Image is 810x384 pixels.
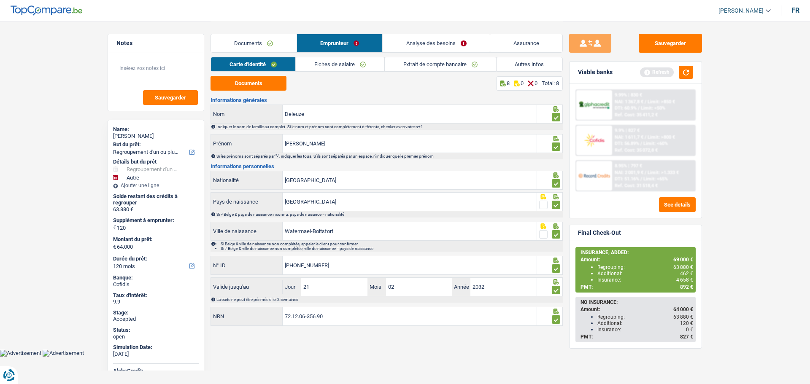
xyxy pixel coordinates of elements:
div: Additional: [597,271,693,277]
span: [PERSON_NAME] [718,7,764,14]
label: Durée du prêt: [113,255,197,262]
div: Accepted [113,316,199,322]
span: NAI: 1 611,7 € [615,134,643,140]
input: JJ [301,278,367,296]
div: Refresh [640,67,674,77]
h3: Informations personnelles [211,164,563,169]
label: Supplément à emprunter: [113,217,197,224]
input: Belgique [283,171,537,189]
span: Limit: <60% [643,141,668,146]
a: Extrait de compte bancaire [385,57,496,71]
label: Ville de naissance [211,222,283,240]
button: Sauvegarder [143,90,198,105]
div: Ajouter une ligne [113,183,199,188]
div: NO INSURANCE: [580,299,693,305]
div: Total: 8 [542,80,559,86]
h3: Informations générales [211,97,563,103]
span: / [640,141,642,146]
div: Si les prénoms sont séparés par "-", indiquer les tous. S'ils sont séparés par un espace, n'indiq... [216,154,562,158]
li: Si ≠ Belge & ville de naissance non complétée, ville de naissance = pays de naissance [221,246,562,251]
div: open [113,333,199,340]
span: 892 € [680,284,693,290]
span: Limit: >800 € [648,134,675,140]
label: N° ID [211,256,283,274]
div: Amount: [580,257,693,263]
span: Limit: >850 € [648,99,675,105]
div: Regrouping: [597,314,693,320]
h5: Notes [116,40,195,47]
span: Sauvegarder [155,95,186,100]
button: See details [659,197,696,212]
span: Limit: <65% [643,176,668,182]
div: 9.9% | 827 € [615,128,640,133]
div: PMT: [580,284,693,290]
input: AAAA [470,278,536,296]
div: Insurance: [597,277,693,283]
span: DTI: 60.9% [615,105,637,111]
span: € [113,224,116,231]
div: [PERSON_NAME] [113,133,199,140]
span: DTI: 51.16% [615,176,639,182]
div: La carte ne peut être périmée d'ici 2 semaines [216,297,562,302]
span: NAI: 2 001,9 € [615,170,643,175]
div: Viable banks [578,69,613,76]
div: [DATE] [113,351,199,357]
div: Final Check-Out [578,229,621,236]
button: Documents [211,76,286,91]
li: Si Belge & ville de naissance non complétée, appeler le client pour confirmer [221,242,562,246]
label: Jour [283,278,301,296]
label: Mois [367,278,386,296]
a: Autres infos [497,57,563,71]
label: Nom [211,105,283,123]
div: Simulation Date: [113,344,199,351]
span: Limit: <50% [641,105,665,111]
span: / [645,99,646,105]
div: Stage: [113,309,199,316]
span: / [645,134,646,140]
p: 0 [535,80,537,86]
div: Regrouping: [597,264,693,270]
label: Année [452,278,470,296]
span: 120 € [680,320,693,326]
span: 69 000 € [673,257,693,263]
div: Si ≠ Belge & pays de naissance inconnu, pays de naisance = nationalité [216,212,562,217]
label: Nationalité [211,171,283,189]
div: Ref. Cost: 35 072,8 € [615,148,658,153]
div: INSURANCE, ADDED: [580,250,693,255]
span: Limit: >1.333 € [648,170,679,175]
div: Détails but du prêt [113,158,199,165]
span: NAI: 1 367,8 € [615,99,643,105]
span: DTI: 56.89% [615,141,639,146]
input: MM [386,278,452,296]
div: PMT: [580,334,693,340]
label: But du prêt: [113,141,197,148]
label: Pays de naissance [211,193,283,211]
img: Advertisement [43,350,84,357]
span: 63 880 € [673,264,693,270]
button: Sauvegarder [639,34,702,53]
div: Status: [113,327,199,333]
span: € [113,244,116,250]
span: / [638,105,640,111]
span: 0 € [686,327,693,333]
img: AlphaCredit [578,100,610,110]
a: Fiches de salaire [296,57,384,71]
div: AlphaCredit: [113,368,199,374]
div: Additional: [597,320,693,326]
div: 8.95% | 797 € [615,163,642,169]
input: 590-1234567-89 [283,256,537,274]
a: Carte d'identité [211,57,295,71]
label: Valide jusqu'au [211,280,283,294]
div: 9.99% | 830 € [615,92,642,98]
div: Solde restant des crédits à regrouper [113,193,199,206]
a: Emprunteur [297,34,383,52]
p: 8 [507,80,510,86]
input: 12.12.12-123.12 [283,307,537,325]
span: 827 € [680,334,693,340]
span: / [645,170,646,175]
div: fr [791,6,799,14]
img: Record Credits [578,168,610,183]
a: Analyse des besoins [383,34,490,52]
div: 9.9 [113,298,199,305]
span: / [640,176,642,182]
